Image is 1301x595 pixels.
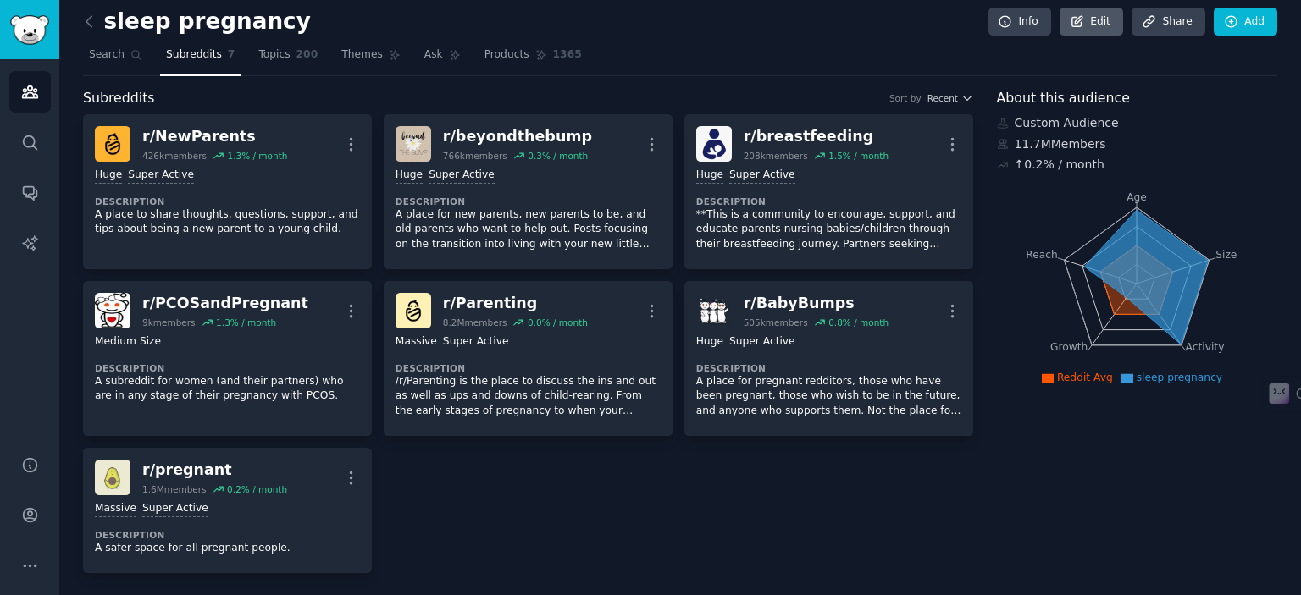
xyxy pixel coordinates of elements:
dt: Description [696,362,961,374]
div: r/ pregnant [142,460,287,481]
tspan: Activity [1185,341,1224,353]
div: r/ BabyBumps [744,293,889,314]
dt: Description [95,529,360,541]
div: r/ PCOSandPregnant [142,293,308,314]
dt: Description [696,196,961,207]
span: 7 [228,47,235,63]
a: Search [83,41,148,76]
div: 426k members [142,150,207,162]
dt: Description [396,196,661,207]
div: 0.3 % / month [528,150,588,162]
div: ↑ 0.2 % / month [1015,156,1104,174]
img: breastfeeding [696,126,732,162]
div: Massive [95,501,136,517]
a: Edit [1060,8,1123,36]
img: PCOSandPregnant [95,293,130,328]
div: Sort by [889,92,922,104]
dt: Description [396,362,661,374]
dt: Description [95,362,360,374]
img: beyondthebump [396,126,431,162]
div: 0.8 % / month [828,317,889,328]
div: Massive [396,334,437,350]
div: Super Active [443,334,509,350]
div: 11.7M Members [997,135,1278,153]
span: Ask [424,47,443,63]
img: pregnant [95,460,130,495]
span: sleep pregnancy [1137,372,1222,383]
span: About this audience [997,88,1130,109]
a: Parentingr/Parenting8.2Mmembers0.0% / monthMassiveSuper ActiveDescription/r/Parenting is the plac... [384,281,673,436]
span: Topics [258,47,290,63]
a: Share [1132,8,1204,36]
img: Parenting [396,293,431,328]
dt: Description [95,196,360,207]
div: 0.0 % / month [528,317,588,328]
div: r/ beyondthebump [443,126,592,147]
div: 1.5 % / month [828,150,889,162]
a: Topics200 [252,41,324,76]
a: NewParentsr/NewParents426kmembers1.3% / monthHugeSuper ActiveDescriptionA place to share thoughts... [83,114,372,269]
span: Reddit Avg [1057,372,1113,383]
div: Medium Size [95,334,161,350]
tspan: Size [1215,248,1237,260]
div: Super Active [429,168,495,184]
div: r/ Parenting [443,293,588,314]
p: **This is a community to encourage, support, and educate parents nursing babies/children through ... [696,207,961,252]
div: Huge [95,168,122,184]
a: Subreddits7 [160,41,241,76]
div: Super Active [729,334,795,350]
a: breastfeedingr/breastfeeding208kmembers1.5% / monthHugeSuper ActiveDescription**This is a communi... [684,114,973,269]
p: A safer space for all pregnant people. [95,541,360,556]
div: Custom Audience [997,114,1278,132]
h2: sleep pregnancy [83,8,311,36]
div: Super Active [729,168,795,184]
button: Recent [927,92,973,104]
p: A place to share thoughts, questions, support, and tips about being a new parent to a young child. [95,207,360,237]
span: Search [89,47,125,63]
img: GummySearch logo [10,15,49,45]
span: Recent [927,92,958,104]
div: 1.3 % / month [227,150,287,162]
tspan: Growth [1050,341,1088,353]
div: 8.2M members [443,317,507,328]
a: Add [1214,8,1277,36]
a: BabyBumpsr/BabyBumps505kmembers0.8% / monthHugeSuper ActiveDescriptionA place for pregnant reddit... [684,281,973,436]
span: Themes [341,47,383,63]
div: 505k members [744,317,808,328]
a: Themes [335,41,407,76]
div: Super Active [142,501,208,517]
tspan: Age [1127,191,1147,203]
a: pregnantr/pregnant1.6Mmembers0.2% / monthMassiveSuper ActiveDescriptionA safer space for all preg... [83,448,372,573]
p: /r/Parenting is the place to discuss the ins and out as well as ups and downs of child-rearing. F... [396,374,661,419]
img: NewParents [95,126,130,162]
span: Subreddits [83,88,155,109]
p: A subreddit for women (and their partners) who are in any stage of their pregnancy with PCOS. [95,374,360,404]
a: beyondthebumpr/beyondthebump766kmembers0.3% / monthHugeSuper ActiveDescriptionA place for new par... [384,114,673,269]
div: 9k members [142,317,196,328]
img: BabyBumps [696,293,732,328]
div: Huge [396,168,423,184]
a: Ask [418,41,467,76]
a: Products1365 [479,41,588,76]
div: 1.6M members [142,483,207,495]
div: 766k members [443,150,507,162]
p: A place for new parents, new parents to be, and old parents who want to help out. Posts focusing ... [396,207,661,252]
span: Subreddits [166,47,222,63]
div: Super Active [128,168,194,184]
span: 1365 [553,47,582,63]
div: Huge [696,334,723,350]
a: PCOSandPregnantr/PCOSandPregnant9kmembers1.3% / monthMedium SizeDescriptionA subreddit for women ... [83,281,372,436]
div: 0.2 % / month [227,483,287,495]
p: A place for pregnant redditors, those who have been pregnant, those who wish to be in the future,... [696,374,961,419]
span: Products [484,47,529,63]
div: 1.3 % / month [216,317,276,328]
a: Info [988,8,1051,36]
div: 208k members [744,150,808,162]
tspan: Reach [1026,248,1058,260]
div: r/ NewParents [142,126,287,147]
span: 200 [296,47,318,63]
div: r/ breastfeeding [744,126,889,147]
div: Huge [696,168,723,184]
